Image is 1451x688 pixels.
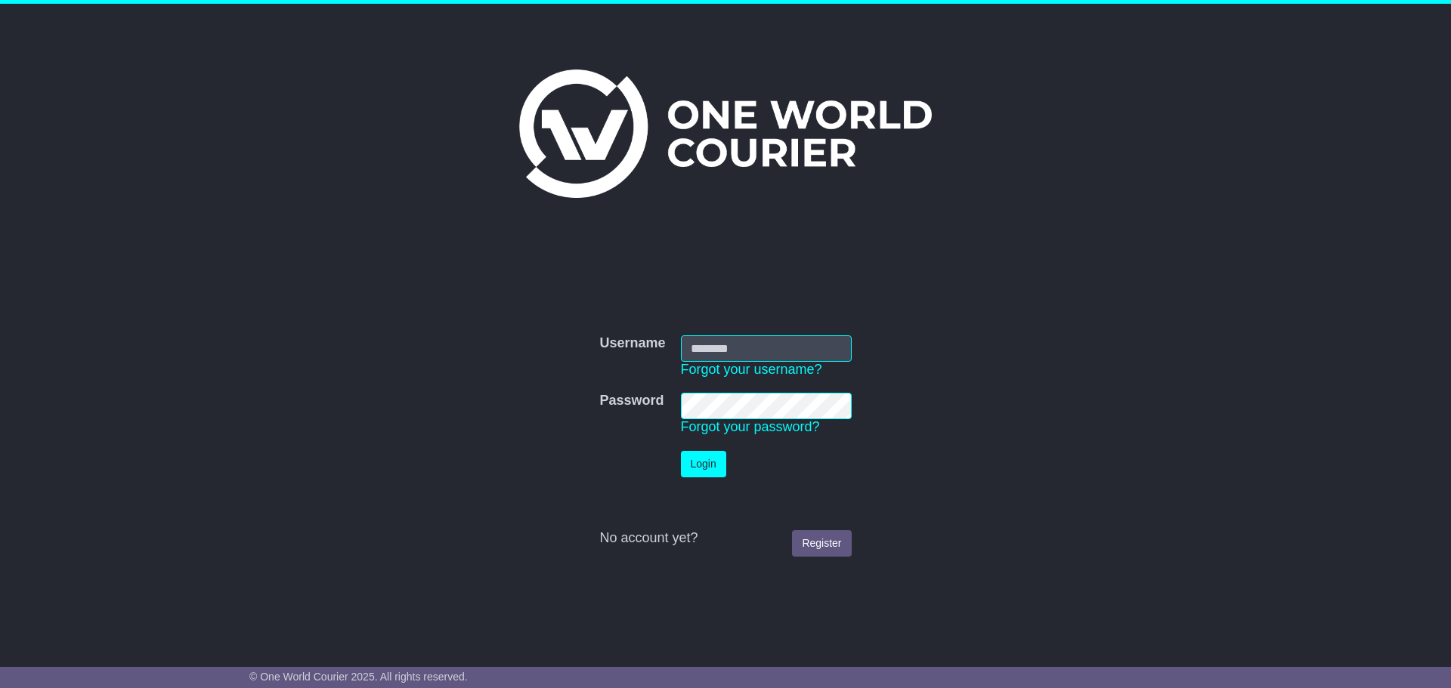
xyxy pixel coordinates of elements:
label: Username [599,335,665,352]
span: © One World Courier 2025. All rights reserved. [249,671,468,683]
button: Login [681,451,726,477]
a: Register [792,530,851,557]
a: Forgot your username? [681,362,822,377]
img: One World [519,69,932,198]
a: Forgot your password? [681,419,820,434]
div: No account yet? [599,530,851,547]
label: Password [599,393,664,409]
